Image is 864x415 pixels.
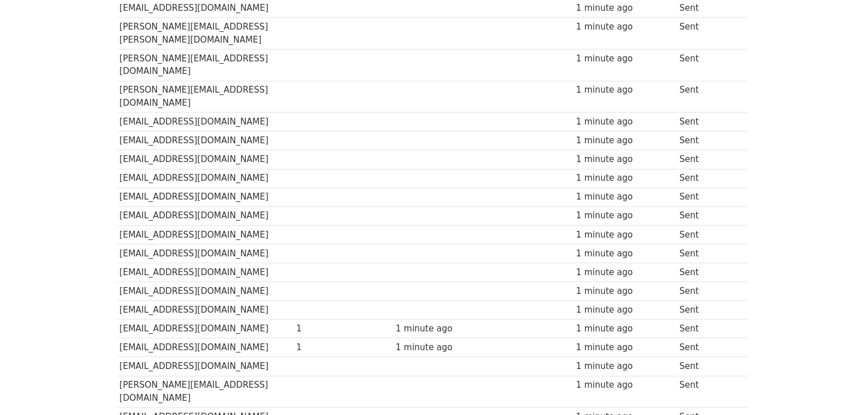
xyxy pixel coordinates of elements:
[117,263,294,281] td: [EMAIL_ADDRESS][DOMAIN_NAME]
[117,169,294,188] td: [EMAIL_ADDRESS][DOMAIN_NAME]
[677,188,713,206] td: Sent
[576,247,674,260] div: 1 minute ago
[677,131,713,150] td: Sent
[677,301,713,319] td: Sent
[576,134,674,147] div: 1 minute ago
[576,153,674,166] div: 1 minute ago
[677,319,713,338] td: Sent
[117,338,294,357] td: [EMAIL_ADDRESS][DOMAIN_NAME]
[576,304,674,317] div: 1 minute ago
[117,225,294,244] td: [EMAIL_ADDRESS][DOMAIN_NAME]
[576,229,674,242] div: 1 minute ago
[576,209,674,222] div: 1 minute ago
[117,188,294,206] td: [EMAIL_ADDRESS][DOMAIN_NAME]
[677,18,713,49] td: Sent
[117,49,294,81] td: [PERSON_NAME][EMAIL_ADDRESS][DOMAIN_NAME]
[677,225,713,244] td: Sent
[117,131,294,150] td: [EMAIL_ADDRESS][DOMAIN_NAME]
[576,172,674,185] div: 1 minute ago
[677,169,713,188] td: Sent
[576,360,674,373] div: 1 minute ago
[677,357,713,376] td: Sent
[576,341,674,354] div: 1 minute ago
[117,244,294,263] td: [EMAIL_ADDRESS][DOMAIN_NAME]
[576,190,674,204] div: 1 minute ago
[677,338,713,357] td: Sent
[576,52,674,65] div: 1 minute ago
[576,379,674,392] div: 1 minute ago
[117,357,294,376] td: [EMAIL_ADDRESS][DOMAIN_NAME]
[576,266,674,279] div: 1 minute ago
[677,206,713,225] td: Sent
[117,81,294,113] td: [PERSON_NAME][EMAIL_ADDRESS][DOMAIN_NAME]
[395,341,493,354] div: 1 minute ago
[117,376,294,408] td: [PERSON_NAME][EMAIL_ADDRESS][DOMAIN_NAME]
[677,49,713,81] td: Sent
[576,115,674,128] div: 1 minute ago
[296,322,341,335] div: 1
[117,113,294,131] td: [EMAIL_ADDRESS][DOMAIN_NAME]
[576,20,674,34] div: 1 minute ago
[677,113,713,131] td: Sent
[677,376,713,408] td: Sent
[117,18,294,49] td: [PERSON_NAME][EMAIL_ADDRESS][PERSON_NAME][DOMAIN_NAME]
[395,322,493,335] div: 1 minute ago
[576,2,674,15] div: 1 minute ago
[677,282,713,301] td: Sent
[677,263,713,281] td: Sent
[117,319,294,338] td: [EMAIL_ADDRESS][DOMAIN_NAME]
[117,150,294,169] td: [EMAIL_ADDRESS][DOMAIN_NAME]
[576,322,674,335] div: 1 minute ago
[807,360,864,415] iframe: Chat Widget
[576,84,674,97] div: 1 minute ago
[117,301,294,319] td: [EMAIL_ADDRESS][DOMAIN_NAME]
[677,150,713,169] td: Sent
[117,206,294,225] td: [EMAIL_ADDRESS][DOMAIN_NAME]
[296,341,341,354] div: 1
[576,285,674,298] div: 1 minute ago
[677,81,713,113] td: Sent
[677,244,713,263] td: Sent
[117,282,294,301] td: [EMAIL_ADDRESS][DOMAIN_NAME]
